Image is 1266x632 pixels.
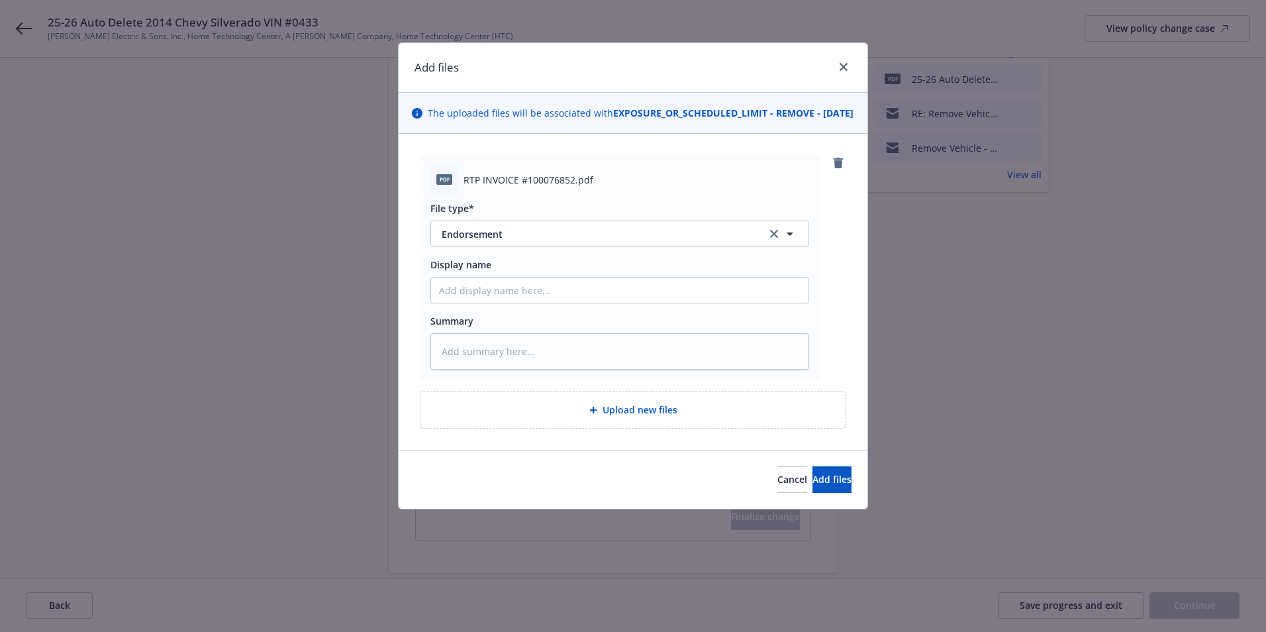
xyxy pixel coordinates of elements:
[431,278,808,303] input: Add display name here...
[430,315,473,327] span: Summary
[442,227,748,241] span: Endorsement
[420,391,846,429] div: Upload new files
[812,473,852,486] span: Add files
[812,466,852,493] button: Add files
[613,107,853,119] strong: EXPOSURE_OR_SCHEDULED_LIMIT - REMOVE - [DATE]
[430,258,491,271] span: Display name
[777,466,807,493] button: Cancel
[766,226,782,242] a: clear selection
[430,202,474,215] span: File type*
[603,403,677,417] span: Upload new files
[830,155,846,171] a: remove
[836,59,852,75] a: close
[436,174,452,184] span: pdf
[777,473,807,486] span: Cancel
[463,173,593,187] span: RTP INVOICE #100076852.pdf
[430,221,809,247] button: Endorsementclear selection
[428,106,853,120] span: The uploaded files will be associated with
[414,59,459,76] h1: Add files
